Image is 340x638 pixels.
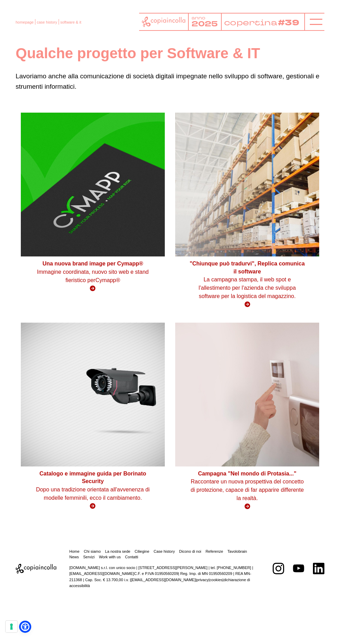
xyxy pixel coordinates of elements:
a: [EMAIL_ADDRESS][DOMAIN_NAME] [131,578,195,582]
a: case history [37,20,57,24]
strong: Catalogo e immagine guida per Borinato Security [40,471,146,484]
p: La campagna stampa, il web spot e l'allestimento per l'azienda che sviluppa software per la logis... [190,276,305,300]
a: News [69,555,79,559]
p: Dopo una tradizione orientata all'avvenenza di modelle femminili, ecco il cambiamento. [35,486,150,502]
a: Work with us [99,555,121,559]
p: Lavoriamo anche alla comunicazione di società digitali impegnate nello sviluppo di software, gest... [16,71,324,92]
a: Servizi [83,555,95,559]
strong: Una nuova brand image per Cymapp® [42,261,143,266]
a: Home [69,549,79,553]
a: Campagna "Nel mondo di Protasia..." Raccontare un nuova prospettiva del concetto di protezione, c... [175,323,319,514]
strong: Campagna "Nel mondo di Protasia..." [198,471,297,477]
a: cookies [210,578,222,582]
a: "Chiunque può tradurvi", Replica comunica il software La campagna stampa, il web spot e l'allesti... [175,113,319,312]
tspan: #39 [280,17,301,28]
button: Le tue preferenze relative al consenso per le tecnologie di tracciamento [6,621,17,632]
a: Open Accessibility Menu [21,622,29,631]
h1: Qualche progetto per Software & IT [16,44,324,63]
a: Catalogo e immagine guida per Borinato Security Dopo una tradizione orientata all'avvenenza di mo... [21,323,165,514]
a: Dicono di noi [179,549,201,553]
p: [DOMAIN_NAME] s.r.l. con unico socio | [STREET_ADDRESS][PERSON_NAME] | tel. [PHONE_NUMBER] | C.F.... [69,565,260,589]
tspan: anno [192,15,205,21]
a: Tavolobrain [228,549,247,553]
a: La nostra sede [105,549,130,553]
a: Case history [154,549,175,553]
a: privacy [196,578,209,582]
a: software & it [60,20,82,24]
p: Immagine coordinata, nuovo sito web e stand fieristico per [35,268,150,285]
a: Referenze [205,549,223,553]
a: Una nuova brand image per Cymapp® Immagine coordinata, nuovo sito web e stand fieristico perCymapp® [21,113,165,296]
span: Cymapp® [95,277,120,283]
a: homepage [16,20,34,24]
tspan: copertina [224,17,279,28]
p: Raccontare un nuova prospettiva del concetto di protezione, capace di far apparire differente la ... [190,478,305,502]
a: Chi siamo [84,549,101,553]
a: Contatti [125,555,138,559]
a: [EMAIL_ADDRESS][DOMAIN_NAME] [69,571,134,576]
tspan: 2025 [192,19,218,29]
a: Ciliegine [135,549,149,553]
strong: "Chiunque può tradurvi", Replica comunica il software [190,261,305,274]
